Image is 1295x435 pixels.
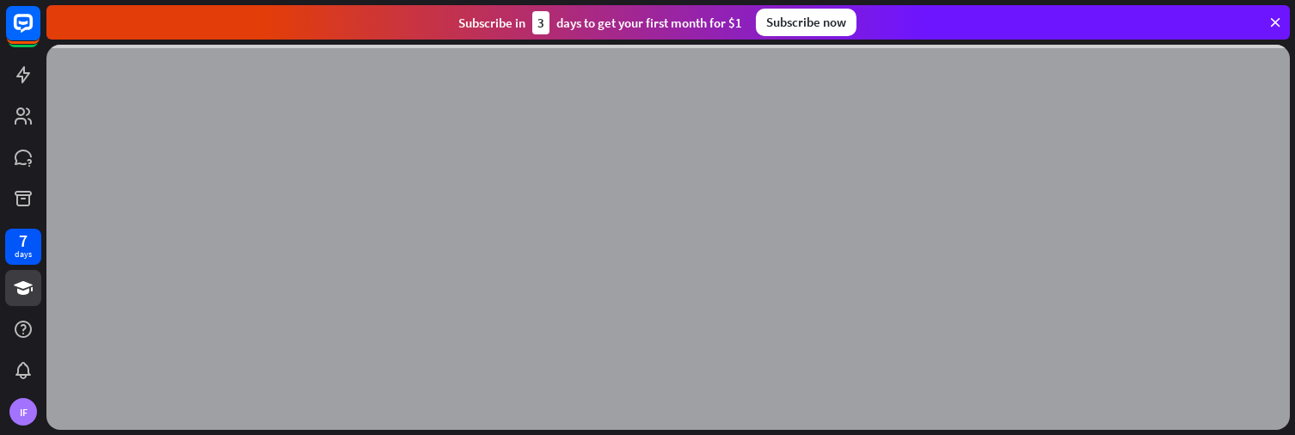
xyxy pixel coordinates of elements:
div: days [15,248,32,260]
div: 3 [532,11,549,34]
a: 7 days [5,229,41,265]
div: Subscribe now [756,9,856,36]
div: 7 [19,233,28,248]
div: Subscribe in days to get your first month for $1 [458,11,742,34]
div: IF [9,398,37,426]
